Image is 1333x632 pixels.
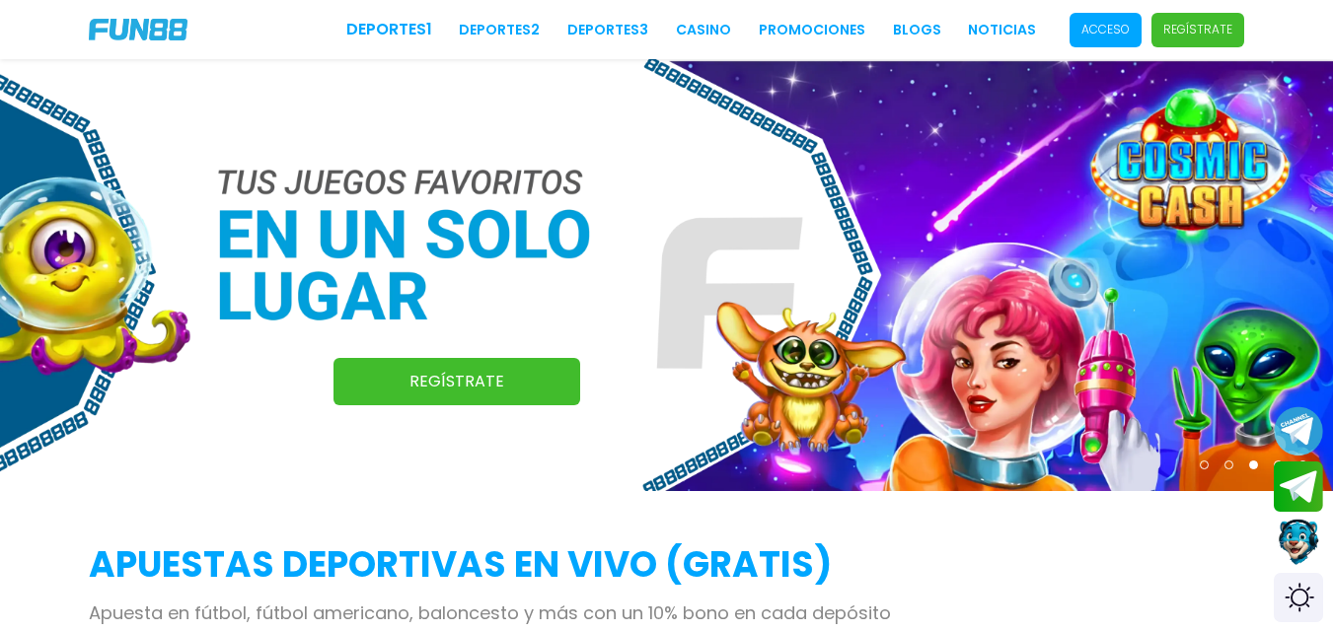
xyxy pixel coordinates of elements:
button: Join telegram channel [1274,405,1323,456]
div: Switch theme [1274,573,1323,622]
a: CASINO [676,20,731,40]
a: Deportes1 [346,18,432,41]
a: Regístrate [333,358,580,405]
h2: APUESTAS DEPORTIVAS EN VIVO (gratis) [89,538,1244,592]
a: Promociones [759,20,865,40]
a: Deportes2 [459,20,540,40]
img: Company Logo [89,19,187,40]
a: BLOGS [893,20,941,40]
button: Contact customer service [1274,517,1323,568]
button: Join telegram [1274,461,1323,513]
p: Regístrate [1163,21,1232,38]
a: NOTICIAS [968,20,1036,40]
p: Acceso [1081,21,1130,38]
p: Apuesta en fútbol, fútbol americano, baloncesto y más con un 10% bono en cada depósito [89,599,1244,626]
a: Deportes3 [567,20,648,40]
